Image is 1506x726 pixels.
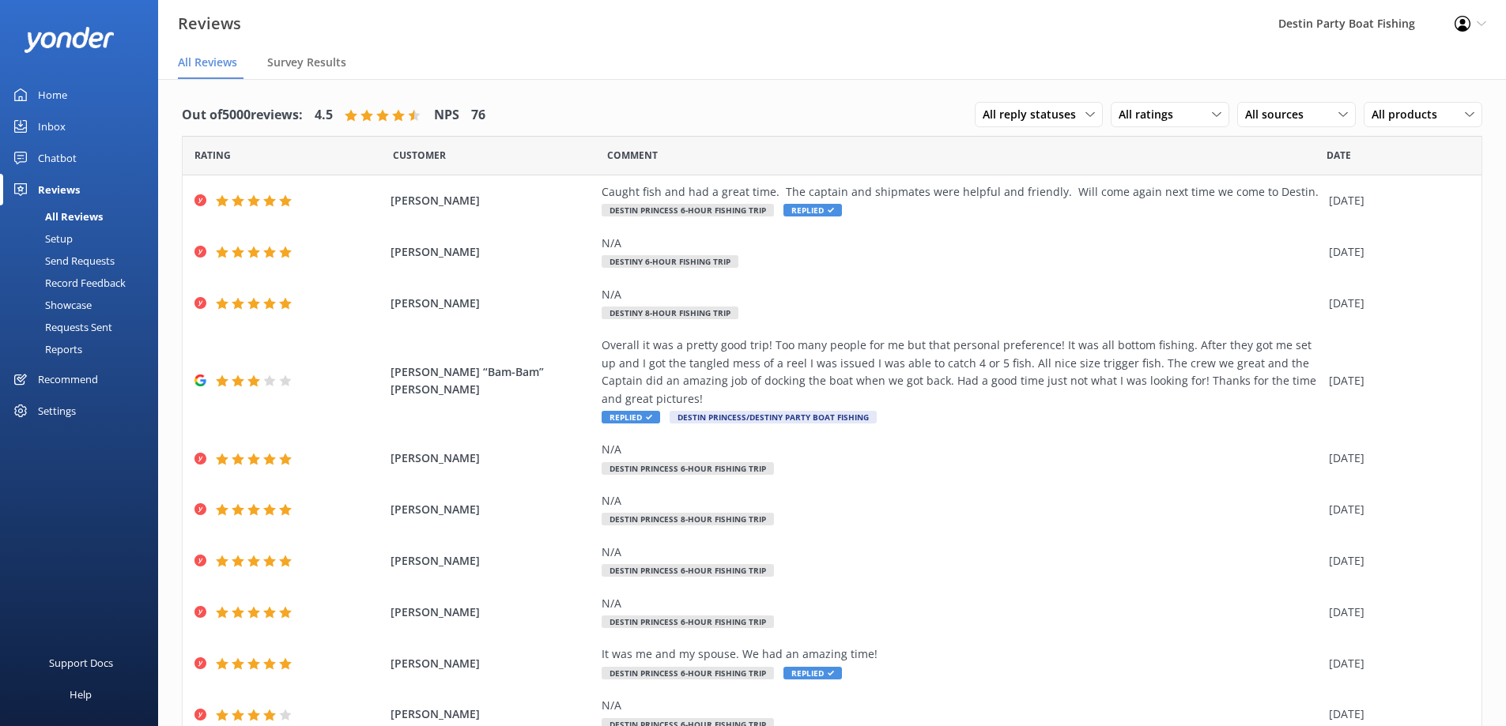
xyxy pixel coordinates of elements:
[391,243,594,261] span: [PERSON_NAME]
[602,307,738,319] span: Destiny 8-Hour Fishing Trip
[391,501,594,518] span: [PERSON_NAME]
[1329,501,1462,518] div: [DATE]
[9,250,115,272] div: Send Requests
[393,148,446,163] span: Date
[1329,604,1462,621] div: [DATE]
[391,192,594,209] span: [PERSON_NAME]
[1329,552,1462,570] div: [DATE]
[9,205,103,228] div: All Reviews
[267,55,346,70] span: Survey Results
[607,148,658,163] span: Question
[182,105,303,126] h4: Out of 5000 reviews:
[602,441,1321,458] div: N/A
[38,111,66,142] div: Inbox
[1329,450,1462,467] div: [DATE]
[38,363,98,395] div: Recommend
[602,544,1321,561] div: N/A
[1119,106,1183,123] span: All ratings
[38,174,80,205] div: Reviews
[9,316,158,338] a: Requests Sent
[9,250,158,272] a: Send Requests
[391,705,594,723] span: [PERSON_NAME]
[38,142,77,174] div: Chatbot
[602,462,774,475] span: Destin Princess 6-Hour Fishing Trip
[1245,106,1313,123] span: All sources
[1329,192,1462,209] div: [DATE]
[9,338,158,360] a: Reports
[1372,106,1447,123] span: All products
[1327,148,1351,163] span: Date
[9,294,158,316] a: Showcase
[602,492,1321,510] div: N/A
[602,183,1321,201] div: Caught fish and had a great time. The captain and shipmates were helpful and friendly. Will come ...
[602,204,774,216] span: Destin Princess 6-Hour Fishing Trip
[38,79,67,111] div: Home
[9,272,126,294] div: Record Feedback
[1329,295,1462,312] div: [DATE]
[391,363,594,399] span: [PERSON_NAME] “Bam-Bam” [PERSON_NAME]
[9,228,158,250] a: Setup
[391,295,594,312] span: [PERSON_NAME]
[9,272,158,294] a: Record Feedback
[391,450,594,467] span: [PERSON_NAME]
[434,105,459,126] h4: NPS
[1329,372,1462,389] div: [DATE]
[1329,705,1462,723] div: [DATE]
[602,255,738,268] span: Destiny 6-Hour Fishing Trip
[602,337,1321,408] div: Overall it was a pretty good trip! Too many people for me but that personal preference! It was al...
[983,106,1085,123] span: All reply statuses
[194,148,231,163] span: Date
[602,411,660,423] span: Replied
[38,395,76,427] div: Settings
[49,647,113,679] div: Support Docs
[602,235,1321,252] div: N/A
[1329,243,1462,261] div: [DATE]
[9,228,73,250] div: Setup
[602,513,774,525] span: Destin Princess 8-Hour Fishing Trip
[178,11,241,36] h3: Reviews
[391,655,594,672] span: [PERSON_NAME]
[9,294,92,316] div: Showcase
[471,105,485,126] h4: 76
[602,645,1321,663] div: It was me and my spouse. We had an amazing time!
[602,697,1321,714] div: N/A
[670,411,877,423] span: Destin Princess/Destiny Party Boat Fishing
[315,105,333,126] h4: 4.5
[602,286,1321,303] div: N/A
[24,27,115,53] img: yonder-white-logo.png
[391,552,594,570] span: [PERSON_NAME]
[178,55,237,70] span: All Reviews
[602,667,774,679] span: Destin Princess 6-Hour Fishing Trip
[1329,655,1462,672] div: [DATE]
[602,595,1321,612] div: N/A
[602,564,774,577] span: Destin Princess 6-Hour Fishing Trip
[602,615,774,628] span: Destin Princess 6-Hour Fishing Trip
[70,679,92,710] div: Help
[391,604,594,621] span: [PERSON_NAME]
[9,205,158,228] a: All Reviews
[783,204,842,216] span: Replied
[783,667,842,679] span: Replied
[9,338,82,360] div: Reports
[9,316,112,338] div: Requests Sent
